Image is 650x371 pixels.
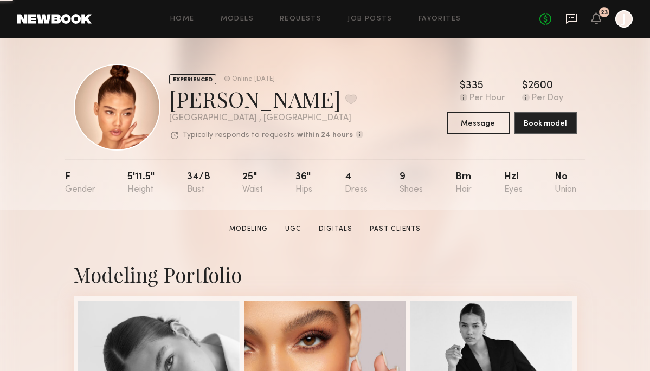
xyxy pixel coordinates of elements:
div: $ [522,81,528,92]
div: No [555,172,576,194]
a: Job Posts [347,16,392,23]
div: F [65,172,95,194]
div: [GEOGRAPHIC_DATA] , [GEOGRAPHIC_DATA] [169,114,363,123]
button: Message [447,112,510,134]
a: UGC [281,224,306,234]
button: Book model [514,112,577,134]
div: [PERSON_NAME] [169,84,363,113]
a: Models [221,16,254,23]
div: Online [DATE] [232,76,275,83]
div: $ [460,81,466,92]
a: Favorites [419,16,461,23]
div: Brn [455,172,472,194]
div: Per Day [532,94,563,103]
a: Past Clients [365,224,425,234]
div: 36" [295,172,312,194]
div: 34/b [187,172,210,194]
div: Hzl [504,172,523,194]
div: 2600 [528,81,553,92]
div: Modeling Portfolio [74,261,577,288]
div: 5'11.5" [127,172,155,194]
b: within 24 hours [297,132,353,139]
div: 335 [466,81,484,92]
a: J [615,10,633,28]
a: Modeling [225,224,272,234]
div: 23 [601,10,608,16]
a: Requests [280,16,321,23]
p: Typically responds to requests [183,132,294,139]
div: 4 [345,172,368,194]
a: Digitals [314,224,357,234]
div: 25" [242,172,263,194]
div: EXPERIENCED [169,74,216,84]
a: Home [170,16,195,23]
div: 9 [400,172,423,194]
div: Per Hour [469,94,505,103]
